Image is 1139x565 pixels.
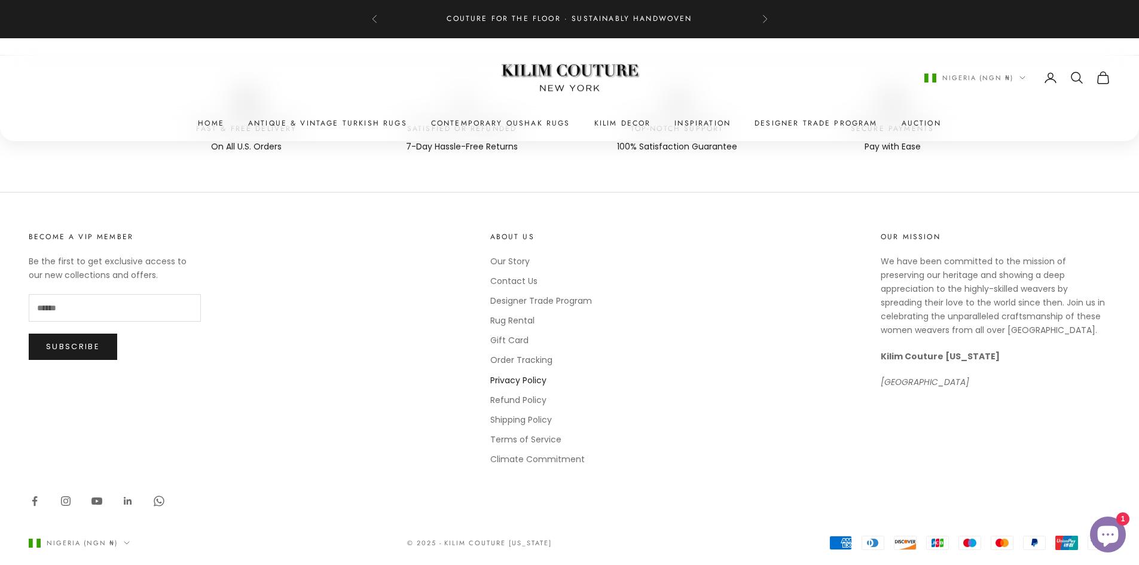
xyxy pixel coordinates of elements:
[248,117,407,129] a: Antique & Vintage Turkish Rugs
[881,350,1000,362] strong: Kilim Couture [US_STATE]
[490,314,535,326] a: Rug Rental
[490,275,538,287] a: Contact Us
[755,117,878,129] a: Designer Trade Program
[942,72,1013,83] span: Nigeria (NGN ₦)
[490,453,585,465] a: Climate Commitment
[594,117,651,129] summary: Kilim Decor
[29,117,1110,129] nav: Primary navigation
[29,255,201,282] p: Be the first to get exclusive access to our new collections and offers.
[924,74,936,83] img: Nigeria
[490,414,552,426] a: Shipping Policy
[881,255,1110,338] p: We have been committed to the mission of preserving our heritage and showing a deep appreciation ...
[881,231,1110,243] p: Our Mission
[153,495,165,507] a: Follow on WhatsApp
[495,50,645,106] img: Logo of Kilim Couture New York
[851,140,934,154] p: Pay with Ease
[407,537,552,548] p: © 2025 - Kilim Couture [US_STATE]
[617,140,737,154] p: 100% Satisfaction Guarantee
[902,117,941,129] a: Auction
[490,334,529,346] a: Gift Card
[924,72,1025,83] button: Change country or currency
[29,539,41,548] img: Nigeria
[490,231,592,243] p: About Us
[674,117,731,129] a: Inspiration
[431,117,570,129] a: Contemporary Oushak Rugs
[122,495,134,507] a: Follow on LinkedIn
[29,334,117,360] button: Subscribe
[447,13,692,25] p: Couture for the Floor · Sustainably Handwoven
[29,537,130,548] button: Change country or currency
[198,117,224,129] a: Home
[490,394,546,406] a: Refund Policy
[29,495,41,507] a: Follow on Facebook
[47,537,118,548] span: Nigeria (NGN ₦)
[406,140,518,154] p: 7-Day Hassle-Free Returns
[924,71,1110,85] nav: Secondary navigation
[490,354,552,366] a: Order Tracking
[60,495,72,507] a: Follow on Instagram
[1086,517,1129,555] inbox-online-store-chat: Shopify online store chat
[91,495,103,507] a: Follow on YouTube
[29,231,201,243] p: Become a VIP Member
[490,374,546,386] a: Privacy Policy
[196,140,297,154] p: On All U.S. Orders
[490,295,592,307] a: Designer Trade Program
[881,376,969,388] em: [GEOGRAPHIC_DATA]
[490,433,561,445] a: Terms of Service
[490,255,530,267] a: Our Story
